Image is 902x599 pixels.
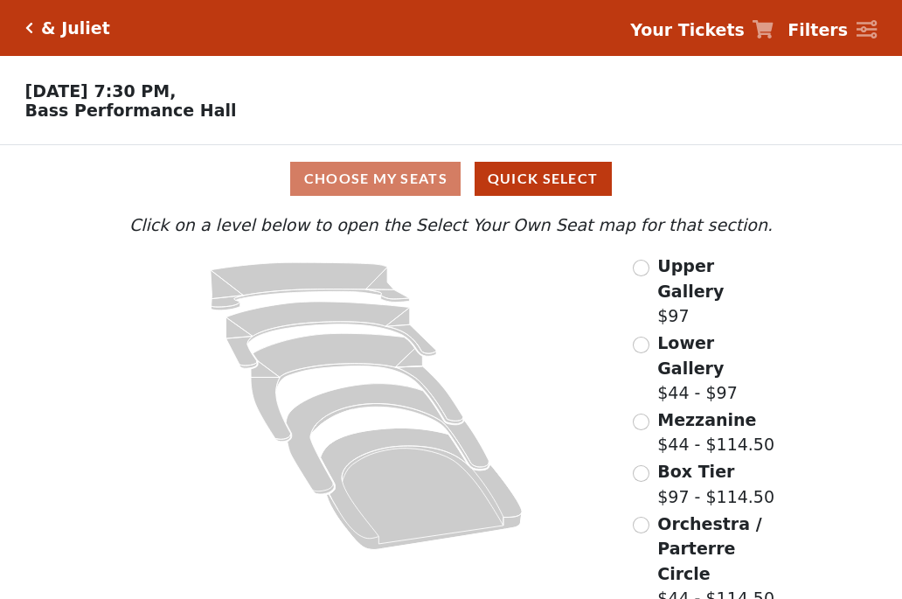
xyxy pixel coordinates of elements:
[211,262,410,310] path: Upper Gallery - Seats Available: 156
[226,302,437,368] path: Lower Gallery - Seats Available: 84
[657,462,734,481] span: Box Tier
[657,256,724,301] span: Upper Gallery
[657,333,724,378] span: Lower Gallery
[630,20,745,39] strong: Your Tickets
[657,514,761,583] span: Orchestra / Parterre Circle
[125,212,777,238] p: Click on a level below to open the Select Your Own Seat map for that section.
[788,17,877,43] a: Filters
[475,162,612,196] button: Quick Select
[657,459,774,509] label: $97 - $114.50
[25,22,33,34] a: Click here to go back to filters
[657,410,756,429] span: Mezzanine
[657,331,777,406] label: $44 - $97
[321,428,523,550] path: Orchestra / Parterre Circle - Seats Available: 22
[657,407,774,457] label: $44 - $114.50
[630,17,774,43] a: Your Tickets
[657,254,777,329] label: $97
[41,18,110,38] h5: & Juliet
[788,20,848,39] strong: Filters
